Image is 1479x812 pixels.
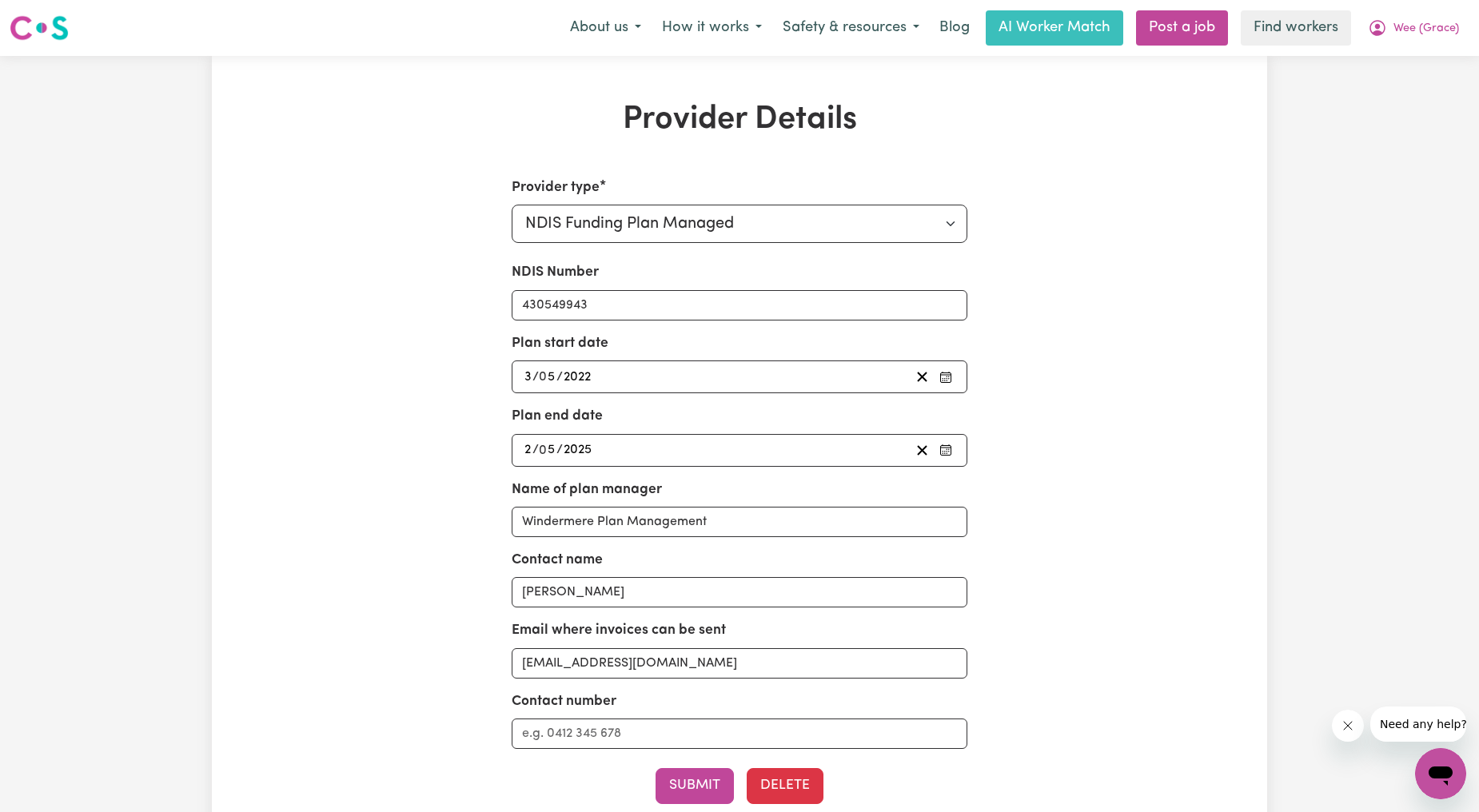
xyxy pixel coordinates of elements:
[532,370,539,384] span: /
[563,440,593,461] input: ----
[524,440,532,461] input: --
[563,366,592,388] input: ----
[10,14,69,42] img: Careseekers logo
[512,507,968,537] input: e.g. MyPlanManager Pty. Ltd.
[1136,10,1228,46] a: Post a job
[540,366,556,388] input: --
[512,406,603,427] label: Plan end date
[512,718,968,749] input: e.g. 0412 345 678
[10,11,97,24] span: Need any help?
[10,10,69,46] a: Careseekers logo
[540,440,556,461] input: --
[1357,11,1469,45] button: My Account
[512,691,616,712] label: Contact number
[532,443,539,457] span: /
[524,366,532,388] input: --
[397,101,1082,139] h1: Provider Details
[512,577,968,607] input: e.g. Natasha McElhone
[556,370,563,384] span: /
[539,444,547,456] span: 0
[560,11,652,45] button: About us
[1241,10,1351,46] a: Find workers
[512,550,603,571] label: Contact name
[512,262,599,283] label: NDIS Number
[512,480,662,500] label: Name of plan manager
[930,10,979,46] a: Blog
[512,177,600,198] label: Provider type
[935,366,957,388] button: Pick your plan start date
[652,11,772,45] button: How it works
[986,10,1123,46] a: AI Worker Match
[556,443,563,457] span: /
[656,768,734,803] button: Submit
[512,648,968,679] input: e.g. nat.mc@myplanmanager.com.au
[512,333,608,354] label: Plan start date
[910,440,935,461] button: Clear plan end date
[1393,20,1459,38] span: Wee (Grace)
[512,290,968,320] input: Enter your NDIS number
[1332,710,1364,742] iframe: Close message
[747,768,823,803] button: Delete
[935,440,957,461] button: Pick your plan end date
[512,620,726,641] label: Email where invoices can be sent
[1415,748,1466,799] iframe: Button to launch messaging window
[1370,707,1466,742] iframe: Message from company
[539,371,547,384] span: 0
[910,366,935,388] button: Clear plan start date
[772,11,930,45] button: Safety & resources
